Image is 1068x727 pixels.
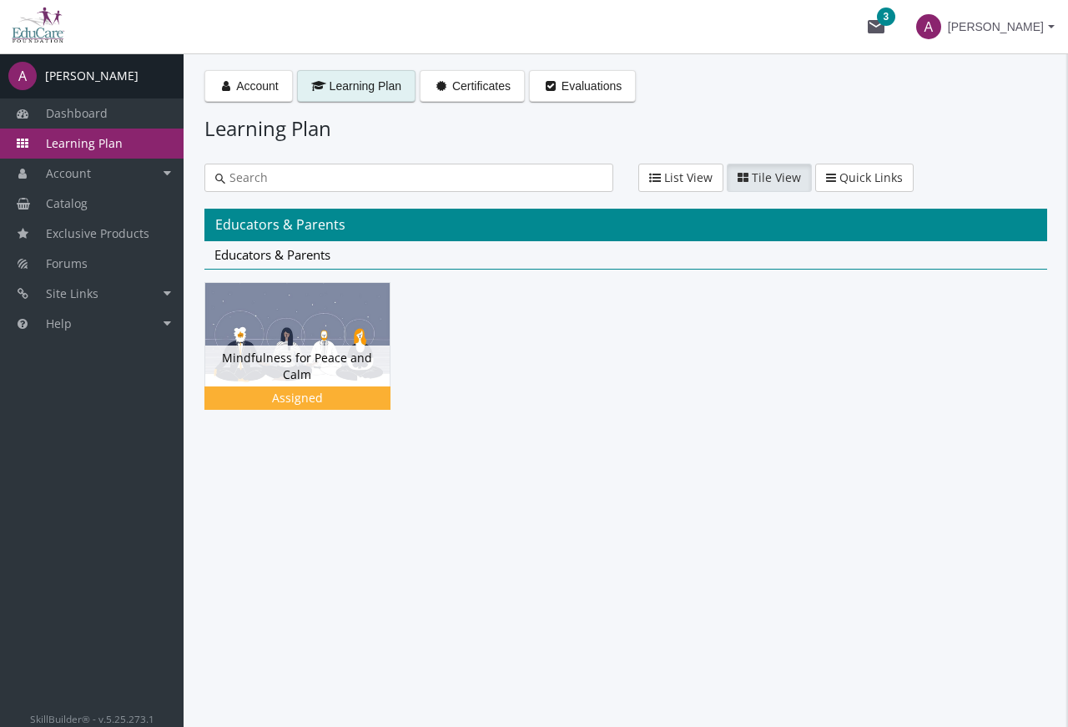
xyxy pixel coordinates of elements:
mat-icon: mail [866,17,886,37]
span: Quick Links [839,169,903,185]
span: [PERSON_NAME] [948,12,1044,42]
div: Mindfulness for Peace and Calm [204,282,416,435]
span: Catalog [46,195,88,211]
span: Forums [46,255,88,271]
i: Learning Plan [311,80,326,92]
button: Evaluations [529,70,636,102]
div: Mindfulness for Peace and Calm [205,346,390,386]
span: List View [664,169,713,185]
span: Help [46,316,72,331]
small: SkillBuilder® - v.5.25.273.1 [30,712,154,725]
span: Evaluations [562,79,622,93]
span: Account [236,79,279,93]
div: Assigned [208,390,387,406]
span: Educators & Parents [214,246,330,263]
span: Tile View [752,169,801,185]
button: Account [204,70,293,102]
span: Learning Plan [46,135,123,151]
button: Certificates [420,70,525,102]
i: Account [219,80,234,92]
span: Learning Plan [330,79,401,93]
span: Dashboard [46,105,108,121]
span: Exclusive Products [46,225,149,241]
span: Educators & Parents [215,215,345,234]
span: Site Links [46,285,98,301]
h1: Learning Plan [204,114,1047,143]
span: Account [46,165,91,181]
input: Search [225,169,602,186]
span: A [8,62,37,90]
span: Certificates [452,79,511,93]
i: Certificates [434,80,449,92]
button: Learning Plan [297,70,416,102]
div: [PERSON_NAME] [45,68,139,84]
i: Evaluations [543,80,558,92]
span: A [916,14,941,39]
